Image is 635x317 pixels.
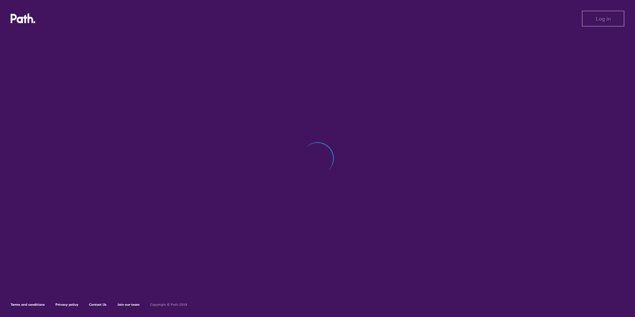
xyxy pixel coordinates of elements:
[596,16,611,22] span: Log in
[11,302,45,307] a: Terms and conditions
[55,302,78,307] a: Privacy policy
[89,302,107,307] a: Contact Us
[150,303,187,307] h6: Copyright © Path 2018
[582,11,624,27] button: Log in
[117,302,139,307] a: Join our team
